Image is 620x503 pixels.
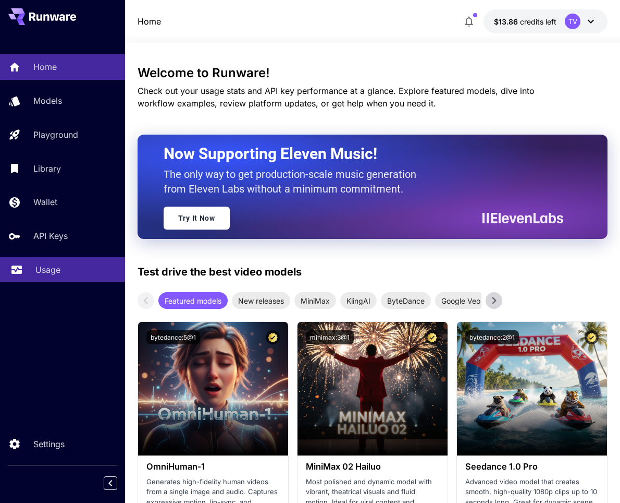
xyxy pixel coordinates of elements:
span: ByteDance [381,295,431,306]
p: The only way to get production-scale music generation from Eleven Labs without a minimum commitment. [164,167,424,196]
p: API Keys [33,230,68,242]
button: Collapse sidebar [104,476,117,490]
p: Home [33,61,57,73]
span: KlingAI [340,295,377,306]
button: minimax:3@1 [306,330,354,344]
div: MiniMax [294,292,336,309]
button: Certified Model – Vetted for best performance and includes a commercial license. [266,330,280,344]
a: Home [138,15,161,28]
span: New releases [232,295,290,306]
img: alt [297,322,448,456]
p: Models [33,94,62,107]
div: $13.86451 [494,16,556,27]
button: Certified Model – Vetted for best performance and includes a commercial license. [425,330,439,344]
div: TV [565,14,580,29]
img: alt [457,322,607,456]
span: Featured models [158,295,228,306]
button: Certified Model – Vetted for best performance and includes a commercial license. [585,330,599,344]
div: KlingAI [340,292,377,309]
button: bytedance:2@1 [465,330,519,344]
button: bytedance:5@1 [146,330,200,344]
h3: Seedance 1.0 Pro [465,462,599,472]
span: credits left [520,17,556,26]
h3: MiniMax 02 Hailuo [306,462,439,472]
button: $13.86451TV [483,9,607,33]
div: ByteDance [381,292,431,309]
img: alt [138,322,288,456]
h3: Welcome to Runware! [138,66,608,80]
p: Wallet [33,196,57,208]
div: New releases [232,292,290,309]
h2: Now Supporting Eleven Music! [164,144,556,164]
div: Google Veo [435,292,487,309]
p: Settings [33,438,65,450]
span: $13.86 [494,17,520,26]
nav: breadcrumb [138,15,161,28]
span: Check out your usage stats and API key performance at a glance. Explore featured models, dive int... [138,86,535,109]
span: MiniMax [294,295,336,306]
p: Playground [33,128,78,141]
p: Usage [35,264,60,276]
div: Collapse sidebar [111,474,125,493]
a: Try It Now [164,207,230,230]
div: Featured models [158,292,228,309]
h3: OmniHuman‑1 [146,462,280,472]
p: Test drive the best video models [138,264,302,280]
span: Google Veo [435,295,487,306]
p: Library [33,162,61,175]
